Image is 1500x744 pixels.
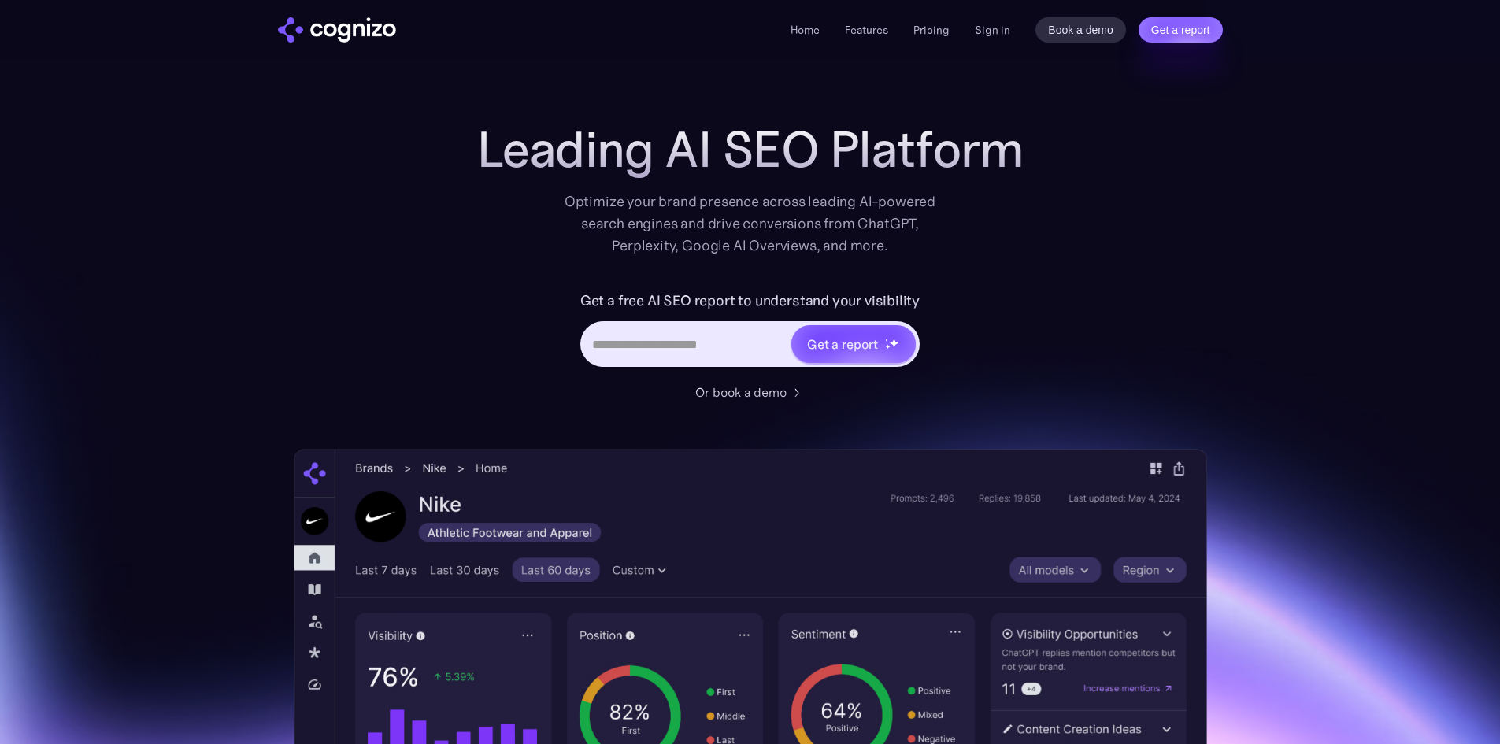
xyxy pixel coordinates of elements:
[695,383,787,402] div: Or book a demo
[885,339,887,341] img: star
[885,344,891,350] img: star
[807,335,878,353] div: Get a report
[557,191,944,257] div: Optimize your brand presence across leading AI-powered search engines and drive conversions from ...
[1035,17,1126,43] a: Book a demo
[975,20,1010,39] a: Sign in
[790,324,917,365] a: Get a reportstarstarstar
[580,288,920,313] label: Get a free AI SEO report to understand your visibility
[580,288,920,375] form: Hero URL Input Form
[278,17,396,43] a: home
[477,121,1024,178] h1: Leading AI SEO Platform
[791,23,820,37] a: Home
[1139,17,1223,43] a: Get a report
[889,338,899,348] img: star
[695,383,806,402] a: Or book a demo
[845,23,888,37] a: Features
[913,23,950,37] a: Pricing
[278,17,396,43] img: cognizo logo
